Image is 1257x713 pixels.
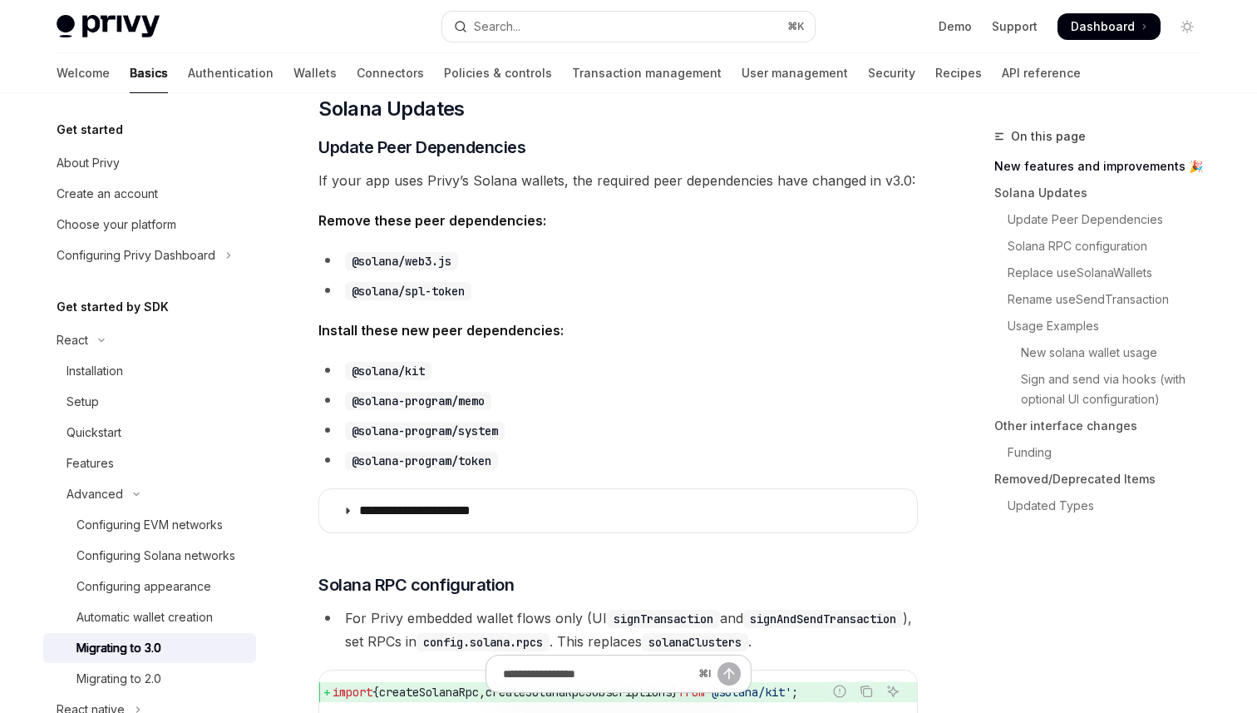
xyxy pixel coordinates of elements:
div: Search... [474,17,520,37]
a: Configuring EVM networks [43,510,256,540]
a: Policies & controls [444,53,552,93]
a: Automatic wallet creation [43,602,256,632]
span: If your app uses Privy’s Solana wallets, the required peer dependencies have changed in v3.0: [318,169,918,192]
h5: Get started [57,120,123,140]
span: ⌘ K [787,20,805,33]
div: Migrating to 2.0 [76,669,161,689]
a: Dashboard [1057,13,1161,40]
div: Automatic wallet creation [76,607,213,627]
a: Rename useSendTransaction [994,286,1214,313]
div: Quickstart [67,423,121,443]
code: @solana-program/memo [345,392,491,410]
div: Installation [67,361,123,381]
a: About Privy [43,148,256,178]
div: Configuring Privy Dashboard [57,245,215,265]
a: Basics [130,53,168,93]
div: React [57,330,88,350]
h5: Get started by SDK [57,297,169,317]
a: Recipes [935,53,982,93]
a: API reference [1002,53,1081,93]
code: signAndSendTransaction [743,610,903,628]
code: config.solana.rpcs [417,633,550,651]
a: Solana RPC configuration [994,233,1214,260]
a: User management [742,53,848,93]
code: @solana/kit [345,362,431,380]
a: Welcome [57,53,110,93]
span: On this page [1011,126,1086,146]
button: Toggle Configuring Privy Dashboard section [43,240,256,270]
strong: Remove these peer dependencies: [318,212,546,229]
code: @solana/spl-token [345,282,471,300]
a: Migrating to 2.0 [43,664,256,694]
span: Update Peer Dependencies [318,136,525,159]
strong: Install these new peer dependencies: [318,322,564,339]
div: Migrating to 3.0 [76,638,161,658]
button: Toggle React section [43,325,256,355]
a: Features [43,448,256,478]
code: @solana-program/token [345,452,498,470]
div: About Privy [57,153,120,173]
a: Transaction management [572,53,722,93]
a: Migrating to 3.0 [43,633,256,663]
a: Quickstart [43,418,256,448]
button: Send message [717,662,741,686]
input: Ask a question... [503,656,692,692]
a: Choose your platform [43,210,256,240]
a: Security [868,53,915,93]
code: @solana/web3.js [345,252,458,270]
a: Create an account [43,179,256,209]
a: Demo [939,18,972,35]
code: @solana-program/system [345,422,505,440]
a: Replace useSolanaWallets [994,260,1214,286]
span: Dashboard [1071,18,1135,35]
a: Configuring appearance [43,572,256,602]
div: Setup [67,392,99,412]
code: solanaClusters [642,633,748,651]
a: Configuring Solana networks [43,541,256,571]
a: Removed/Deprecated Items [994,466,1214,493]
a: New solana wallet usage [994,339,1214,366]
a: Sign and send via hooks (with optional UI configuration) [994,366,1214,413]
a: Update Peer Dependencies [994,206,1214,233]
div: Configuring Solana networks [76,546,235,566]
a: Other interface changes [994,413,1214,439]
a: New features and improvements 🎉 [994,153,1214,180]
span: Solana RPC configuration [318,573,514,597]
code: signTransaction [607,610,720,628]
div: Configuring EVM networks [76,515,223,535]
a: Setup [43,387,256,417]
div: Features [67,453,114,473]
a: Connectors [357,53,424,93]
li: For Privy embedded wallet flows only (UI and ), set RPCs in . This replaces . [318,607,918,653]
div: Advanced [67,484,123,504]
div: Configuring appearance [76,577,211,597]
img: light logo [57,15,160,38]
a: Authentication [188,53,274,93]
div: Create an account [57,184,158,204]
a: Wallets [293,53,337,93]
span: Solana Updates [318,96,465,122]
a: Support [992,18,1038,35]
div: Choose your platform [57,215,176,235]
button: Open search [442,12,815,42]
a: Solana Updates [994,180,1214,206]
a: Usage Examples [994,313,1214,339]
a: Updated Types [994,493,1214,519]
button: Toggle dark mode [1174,13,1200,40]
a: Funding [994,439,1214,466]
a: Installation [43,356,256,386]
button: Toggle Advanced section [43,479,256,509]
